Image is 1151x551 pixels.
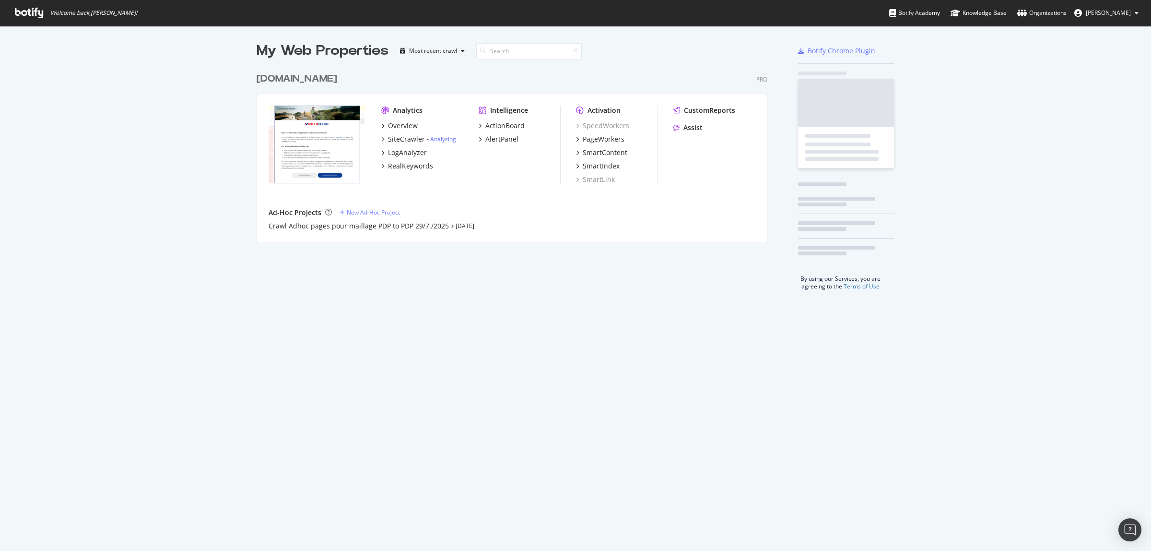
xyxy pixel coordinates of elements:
[269,208,321,217] div: Ad-Hoc Projects
[427,135,456,143] div: -
[673,106,735,115] a: CustomReports
[476,43,582,60] input: Search
[409,48,457,54] div: Most recent crawl
[786,270,894,290] div: By using our Services, you are agreeing to the
[479,121,525,131] a: ActionBoard
[388,161,433,171] div: RealKeywords
[257,72,337,86] div: [DOMAIN_NAME]
[576,175,615,184] a: SmartLink
[269,221,449,231] a: Crawl Adhoc pages pour maillage PDP to PDP 29/7./2025
[269,106,366,183] img: www.intersport.fr
[347,208,400,216] div: New Ad-Hoc Project
[587,106,621,115] div: Activation
[490,106,528,115] div: Intelligence
[479,134,518,144] a: AlertPanel
[50,9,137,17] span: Welcome back, [PERSON_NAME] !
[393,106,423,115] div: Analytics
[485,121,525,131] div: ActionBoard
[1067,5,1146,21] button: [PERSON_NAME]
[257,60,775,242] div: grid
[381,121,418,131] a: Overview
[396,43,469,59] button: Most recent crawl
[1118,518,1141,541] div: Open Intercom Messenger
[257,72,341,86] a: [DOMAIN_NAME]
[808,46,875,56] div: Botify Chrome Plugin
[485,134,518,144] div: AlertPanel
[583,134,624,144] div: PageWorkers
[1086,9,1131,17] span: Astrid Donnars
[257,41,388,60] div: My Web Properties
[798,46,875,56] a: Botify Chrome Plugin
[684,106,735,115] div: CustomReports
[951,8,1007,18] div: Knowledge Base
[576,148,627,157] a: SmartContent
[388,121,418,131] div: Overview
[340,208,400,216] a: New Ad-Hoc Project
[673,123,703,132] a: Assist
[576,161,620,171] a: SmartIndex
[583,148,627,157] div: SmartContent
[889,8,940,18] div: Botify Academy
[756,75,767,84] div: Pro
[381,134,456,144] a: SiteCrawler- Analyzing
[381,148,427,157] a: LogAnalyzer
[583,161,620,171] div: SmartIndex
[1017,8,1067,18] div: Organizations
[576,134,624,144] a: PageWorkers
[388,134,425,144] div: SiteCrawler
[381,161,433,171] a: RealKeywords
[844,282,880,290] a: Terms of Use
[683,123,703,132] div: Assist
[388,148,427,157] div: LogAnalyzer
[456,222,474,230] a: [DATE]
[430,135,456,143] a: Analyzing
[576,121,629,131] a: SpeedWorkers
